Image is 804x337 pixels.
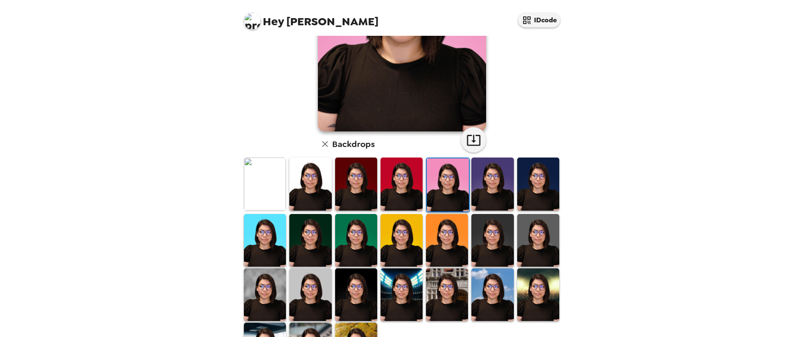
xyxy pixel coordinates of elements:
span: Hey [263,14,284,29]
img: profile pic [244,13,261,29]
button: IDcode [518,13,560,27]
img: Original [244,158,286,210]
span: [PERSON_NAME] [244,8,378,27]
h6: Backdrops [332,137,375,151]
